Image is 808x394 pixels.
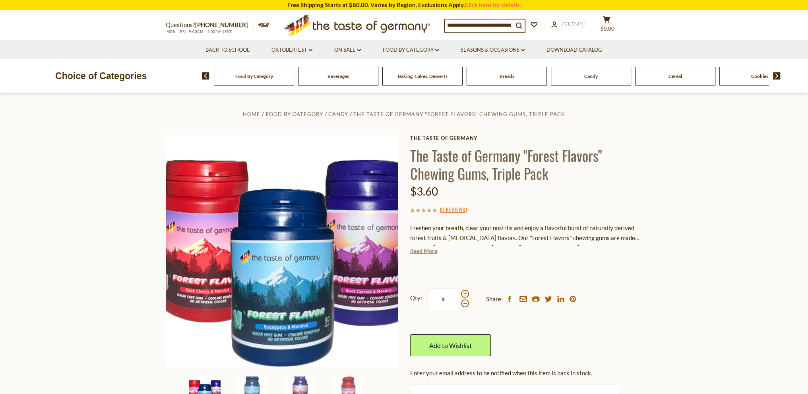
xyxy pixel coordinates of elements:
a: Account [551,19,587,28]
a: Food By Category [235,73,273,79]
span: $0.00 [601,25,614,32]
img: The Taste of Germany "Forest Flavors" Chewing Gums, Triple Pack [166,135,398,367]
a: Baking, Cakes, Desserts [398,73,448,79]
a: The Taste of Germany [410,135,643,141]
a: Oktoberfest [271,46,312,54]
a: Candy [328,111,348,117]
a: Food By Category [265,111,323,117]
a: Download Catalog [546,46,602,54]
button: $0.00 [595,16,619,35]
a: Cookies [751,73,768,79]
a: Click here for details. [465,1,521,8]
span: Account [561,20,587,27]
span: ( ) [440,206,467,213]
a: On Sale [334,46,361,54]
p: Questions? [166,20,254,30]
span: Share: [486,294,503,304]
input: Qty: [427,288,460,310]
img: previous arrow [202,72,209,80]
span: $3.60 [410,184,438,198]
a: 0 Reviews [441,206,465,214]
a: The Taste of Germany "Forest Flavors" Chewing Gums, Triple Pack [353,111,565,117]
img: next arrow [773,72,781,80]
a: Cereal [668,73,682,79]
a: Beverages [327,73,349,79]
p: Freshen your breath, clear your nostrils and enjoy a flavorful burst of naturally derived forest ... [410,223,643,243]
span: MON - FRI, 9:00AM - 5:00PM (EST) [166,29,233,34]
a: Seasons & Occasions [461,46,525,54]
a: Add to Wishlist [410,334,491,356]
a: Home [243,111,260,117]
a: [PHONE_NUMBER] [195,21,248,28]
h1: The Taste of Germany "Forest Flavors" Chewing Gums, Triple Pack [410,146,643,182]
a: Breads [500,73,514,79]
a: Back to School [205,46,250,54]
div: Enter your email address to be notified when this item is back in stock. [410,368,643,378]
a: Candy [584,73,598,79]
a: Food By Category [383,46,439,54]
strong: Qty: [410,293,422,303]
a: Read More [410,247,437,255]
